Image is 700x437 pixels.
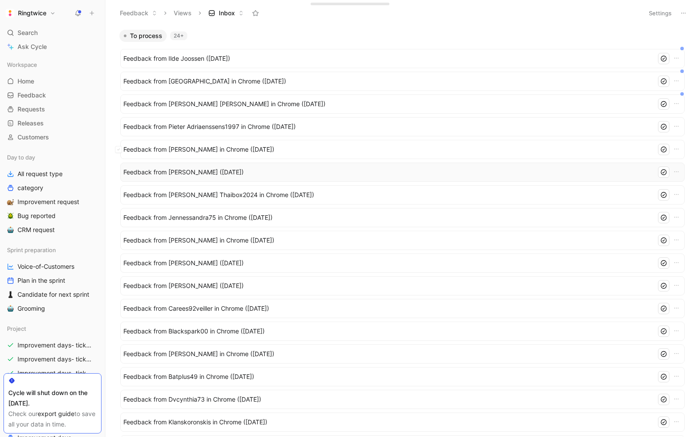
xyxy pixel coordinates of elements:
[170,7,196,20] button: Views
[17,119,44,128] span: Releases
[170,31,187,40] div: 24+
[123,144,653,155] span: Feedback from [PERSON_NAME] in Chrome ([DATE])
[3,339,101,352] a: Improvement days- tickets ready- React
[120,299,685,318] a: Feedback from Carees92veiller in Chrome ([DATE])
[123,235,653,246] span: Feedback from [PERSON_NAME] in Chrome ([DATE])
[123,281,653,291] span: Feedback from [PERSON_NAME] ([DATE])
[120,322,685,341] a: Feedback from Blackspark00 in Chrome ([DATE])
[17,341,92,350] span: Improvement days- tickets ready- React
[17,290,89,299] span: Candidate for next sprint
[123,190,653,200] span: Feedback from [PERSON_NAME] Thaibox2024 in Chrome ([DATE])
[219,9,235,17] span: Inbox
[120,253,685,273] a: Feedback from [PERSON_NAME] ([DATE])
[123,53,653,64] span: Feedback from Ilde Joossen ([DATE])
[3,131,101,144] a: Customers
[8,388,97,409] div: Cycle will shut down on the [DATE].
[123,212,653,223] span: Feedback from Jennessandra75 in Chrome ([DATE])
[116,7,161,20] button: Feedback
[120,72,685,91] a: Feedback from [GEOGRAPHIC_DATA] in Chrome ([DATE])
[120,344,685,364] a: Feedback from [PERSON_NAME] in Chrome ([DATE])
[3,322,101,335] div: Project
[3,151,101,164] div: Day to day
[123,258,653,268] span: Feedback from [PERSON_NAME] ([DATE])
[3,181,101,194] a: category
[17,262,74,271] span: Voice-of-Customers
[5,303,16,314] button: 🤖
[17,105,45,114] span: Requests
[3,167,101,180] a: All request type
[5,289,16,300] button: ♟️
[120,94,685,114] a: Feedback from [PERSON_NAME] [PERSON_NAME] in Chrome ([DATE])
[3,7,58,19] button: RingtwiceRingtwice
[130,31,162,40] span: To process
[123,371,653,382] span: Feedback from Batplus49 in Chrome ([DATE])
[120,49,685,68] a: Feedback from Ilde Joossen ([DATE])
[120,185,685,205] a: Feedback from [PERSON_NAME] Thaibox2024 in Chrome ([DATE])
[120,208,685,227] a: Feedback from Jennessandra75 in Chrome ([DATE])
[120,390,685,409] a: Feedback from Dvcynthia73 in Chrome ([DATE])
[3,117,101,130] a: Releases
[3,353,101,366] a: Improvement days- tickets ready- backend
[120,140,685,159] a: Feedback from [PERSON_NAME] in Chrome ([DATE])
[3,260,101,273] a: Voice-of-Customers
[17,369,92,378] span: Improvement days- tickets ready-legacy
[3,243,101,257] div: Sprint preparation
[7,198,14,205] img: 🐌
[3,103,101,116] a: Requests
[3,58,101,71] div: Workspace
[3,26,101,39] div: Search
[123,99,653,109] span: Feedback from [PERSON_NAME] [PERSON_NAME] in Chrome ([DATE])
[645,7,675,19] button: Settings
[3,195,101,208] a: 🐌Improvement request
[3,89,101,102] a: Feedback
[120,117,685,136] a: Feedback from Pieter Adriaenssens1997 in Chrome ([DATE])
[123,326,653,336] span: Feedback from Blackspark00 in Chrome ([DATE])
[3,288,101,301] a: ♟️Candidate for next sprint
[5,225,16,235] button: 🤖
[6,9,14,17] img: Ringtwice
[3,151,101,236] div: Day to dayAll request typecategory🐌Improvement request🪲Bug reported🤖CRM request
[123,121,653,132] span: Feedback from Pieter Adriaenssens1997 in Chrome ([DATE])
[123,417,653,427] span: Feedback from Klanskoronskis in Chrome ([DATE])
[17,77,34,86] span: Home
[3,75,101,88] a: Home
[17,184,43,192] span: category
[17,225,55,234] span: CRM request
[120,413,685,432] a: Feedback from Klanskoronskis in Chrome ([DATE])
[7,212,14,219] img: 🪲
[120,276,685,295] a: Feedback from [PERSON_NAME] ([DATE])
[17,198,79,206] span: Improvement request
[120,231,685,250] a: Feedback from [PERSON_NAME] in Chrome ([DATE])
[7,324,26,333] span: Project
[17,212,56,220] span: Bug reported
[17,276,65,285] span: Plan in the sprint
[120,367,685,386] a: Feedback from Batplus49 in Chrome ([DATE])
[17,28,38,38] span: Search
[17,170,63,178] span: All request type
[7,226,14,233] img: 🤖
[123,303,653,314] span: Feedback from Carees92veiller in Chrome ([DATE])
[3,367,101,380] a: Improvement days- tickets ready-legacy
[17,42,47,52] span: Ask Cycle
[17,91,46,100] span: Feedback
[3,274,101,287] a: Plan in the sprint
[3,322,101,408] div: ProjectImprovement days- tickets ready- ReactImprovement days- tickets ready- backendImprovement ...
[123,167,653,177] span: Feedback from [PERSON_NAME] ([DATE])
[7,153,35,162] span: Day to day
[17,304,45,313] span: Grooming
[38,410,74,417] a: export guide
[3,243,101,315] div: Sprint preparationVoice-of-CustomersPlan in the sprint♟️Candidate for next sprint🤖Grooming
[120,163,685,182] a: Feedback from [PERSON_NAME] ([DATE])
[17,133,49,142] span: Customers
[123,349,649,359] span: Feedback from [PERSON_NAME] in Chrome ([DATE])
[3,302,101,315] a: 🤖Grooming
[123,76,653,87] span: Feedback from [GEOGRAPHIC_DATA] in Chrome ([DATE])
[18,9,46,17] h1: Ringtwice
[3,223,101,236] a: 🤖CRM request
[5,197,16,207] button: 🐌
[119,30,167,42] button: To process
[3,209,101,222] a: 🪲Bug reported
[3,40,101,53] a: Ask Cycle
[7,305,14,312] img: 🤖
[8,409,97,430] div: Check our to save all your data in time.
